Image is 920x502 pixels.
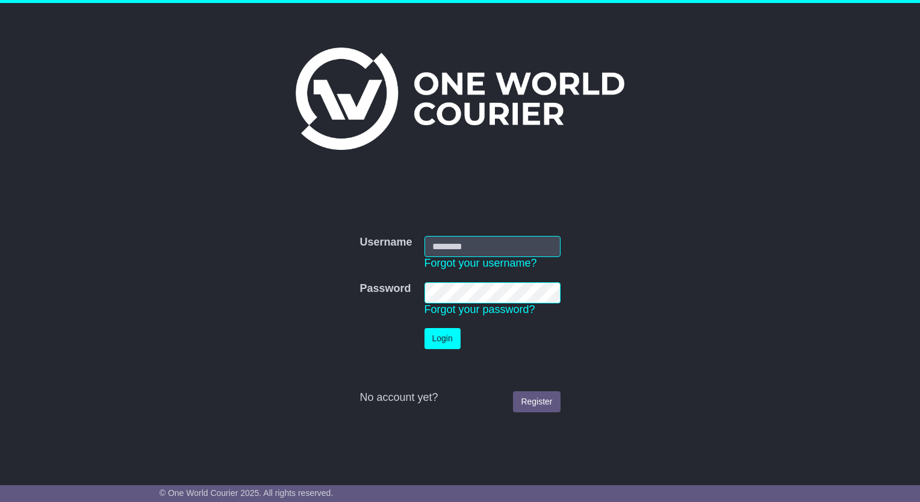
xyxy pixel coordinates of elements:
[359,391,560,404] div: No account yet?
[424,257,537,269] a: Forgot your username?
[424,303,535,315] a: Forgot your password?
[513,391,560,412] a: Register
[296,48,624,150] img: One World
[424,328,461,349] button: Login
[359,236,412,249] label: Username
[359,282,411,296] label: Password
[160,488,334,498] span: © One World Courier 2025. All rights reserved.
